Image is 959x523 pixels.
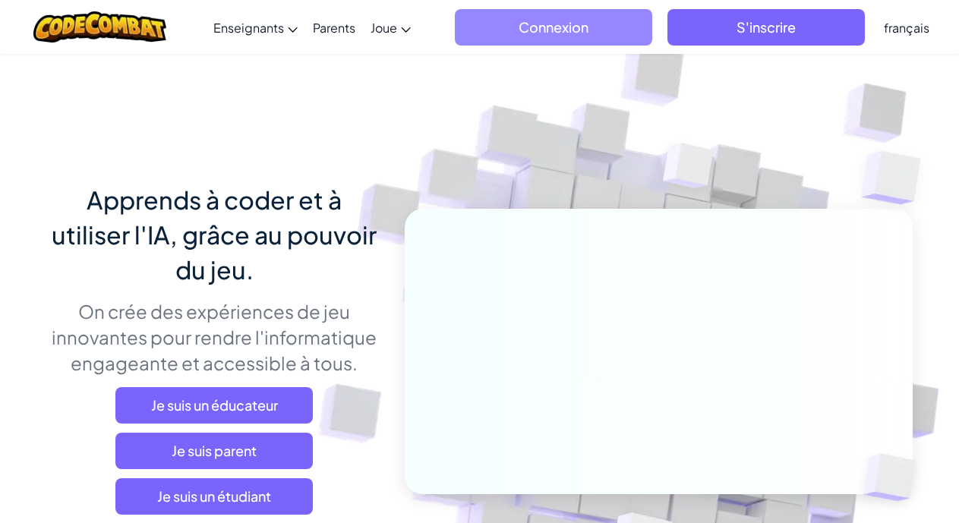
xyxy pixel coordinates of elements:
span: Enseignants [213,20,284,36]
p: On crée des expériences de jeu innovantes pour rendre l'informatique engageante et accessible à t... [47,298,382,376]
button: Je suis un étudiant [115,478,313,515]
img: CodeCombat logo [33,11,166,43]
span: Joue [371,20,397,36]
a: Enseignants [206,7,305,48]
span: Apprends à coder et à utiliser l'IA, grâce au pouvoir du jeu. [52,184,377,285]
span: français [884,20,929,36]
img: Overlap cubes [634,113,743,226]
a: Joue [363,7,418,48]
a: Je suis un éducateur [115,387,313,424]
button: Connexion [455,9,652,46]
a: français [876,7,937,48]
button: S'inscrire [667,9,865,46]
a: Parents [305,7,363,48]
a: Je suis parent [115,433,313,469]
